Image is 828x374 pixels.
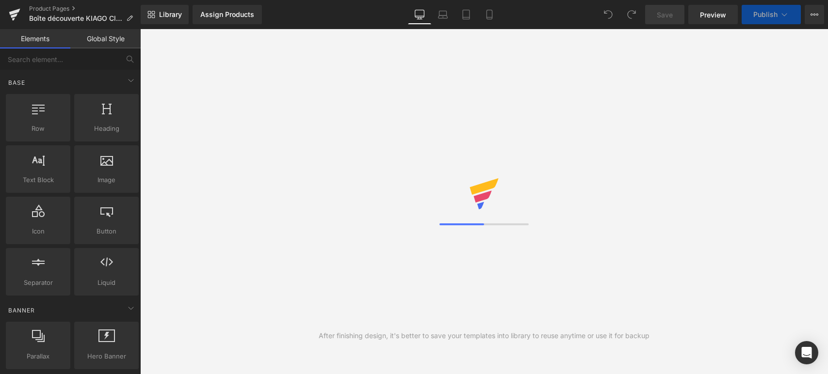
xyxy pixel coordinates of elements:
button: Redo [622,5,641,24]
span: Hero Banner [77,351,136,361]
span: Save [657,10,673,20]
a: New Library [141,5,189,24]
span: Button [77,226,136,236]
span: Icon [9,226,67,236]
a: Tablet [455,5,478,24]
a: Desktop [408,5,431,24]
a: Laptop [431,5,455,24]
span: Publish [753,11,778,18]
div: Open Intercom Messenger [795,341,818,364]
a: Global Style [70,29,141,48]
span: Banner [7,306,36,315]
a: Preview [688,5,738,24]
span: Boîte découverte KIAGO Classique + vegan 2025 aout [29,15,122,22]
span: Text Block [9,175,67,185]
span: Base [7,78,26,87]
button: Undo [599,5,618,24]
button: More [805,5,824,24]
a: Mobile [478,5,501,24]
span: Parallax [9,351,67,361]
div: Assign Products [200,11,254,18]
button: Publish [742,5,801,24]
span: Liquid [77,278,136,288]
span: Preview [700,10,726,20]
span: Library [159,10,182,19]
div: After finishing design, it's better to save your templates into library to reuse anytime or use i... [319,330,649,341]
span: Row [9,124,67,134]
span: Separator [9,278,67,288]
span: Image [77,175,136,185]
span: Heading [77,124,136,134]
a: Product Pages [29,5,141,13]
